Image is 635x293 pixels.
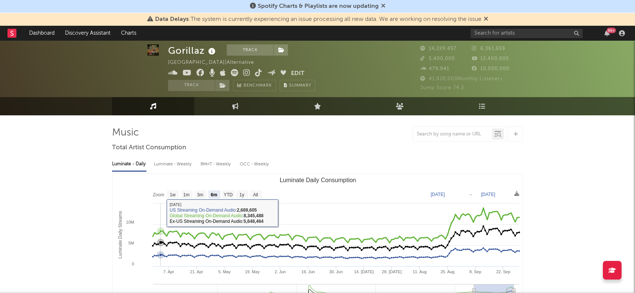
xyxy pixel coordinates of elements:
[201,158,232,171] div: BMAT - Weekly
[211,192,217,197] text: 6m
[233,80,276,91] a: Benchmark
[132,262,134,266] text: 0
[168,58,263,67] div: [GEOGRAPHIC_DATA] | Alternative
[24,26,60,41] a: Dashboard
[227,44,273,56] button: Track
[604,30,610,36] button: 99+
[468,192,473,197] text: →
[170,192,176,197] text: 1w
[155,16,189,22] span: Data Delays
[472,46,505,51] span: 6,361,659
[183,192,190,197] text: 1m
[153,192,164,197] text: Zoom
[60,26,116,41] a: Discovery Assistant
[280,177,356,183] text: Luminate Daily Consumption
[496,269,510,274] text: 22. Sep
[420,46,456,51] span: 14,229,457
[126,220,134,224] text: 10M
[280,80,315,91] button: Summary
[291,69,304,78] button: Edit
[413,269,427,274] text: 11. Aug
[382,269,402,274] text: 28. [DATE]
[470,269,481,274] text: 8. Sep
[155,16,481,22] span: : The system is currently experiencing an issue processing all new data. We are working on resolv...
[163,269,174,274] text: 7. Apr
[484,16,488,22] span: Dismiss
[154,158,193,171] div: Luminate - Weekly
[420,85,464,90] span: Jump Score: 74.3
[245,269,260,274] text: 19. May
[420,77,503,81] span: 41,828,003 Monthly Listeners
[190,269,203,274] text: 21. Apr
[112,143,186,152] span: Total Artist Consumption
[112,158,146,171] div: Luminate - Daily
[381,3,385,9] span: Dismiss
[413,131,492,137] input: Search by song name or URL
[118,211,123,258] text: Luminate Daily Streams
[471,29,583,38] input: Search for artists
[420,66,449,71] span: 479,941
[240,158,270,171] div: OCC - Weekly
[239,192,244,197] text: 1y
[289,84,311,88] span: Summary
[420,56,455,61] span: 5,400,000
[258,3,379,9] span: Spotify Charts & Playlists are now updating
[607,28,616,33] div: 99 +
[128,241,134,245] text: 5M
[168,44,217,57] div: Gorillaz
[116,26,142,41] a: Charts
[168,80,215,91] button: Track
[481,192,495,197] text: [DATE]
[431,192,445,197] text: [DATE]
[275,269,286,274] text: 2. Jun
[218,269,231,274] text: 5. May
[253,192,258,197] text: All
[354,269,374,274] text: 14. [DATE]
[329,269,343,274] text: 30. Jun
[301,269,315,274] text: 16. Jun
[472,56,509,61] span: 12,400,000
[224,192,233,197] text: YTD
[244,81,272,90] span: Benchmark
[197,192,204,197] text: 3m
[440,269,454,274] text: 25. Aug
[472,66,509,71] span: 10,000,000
